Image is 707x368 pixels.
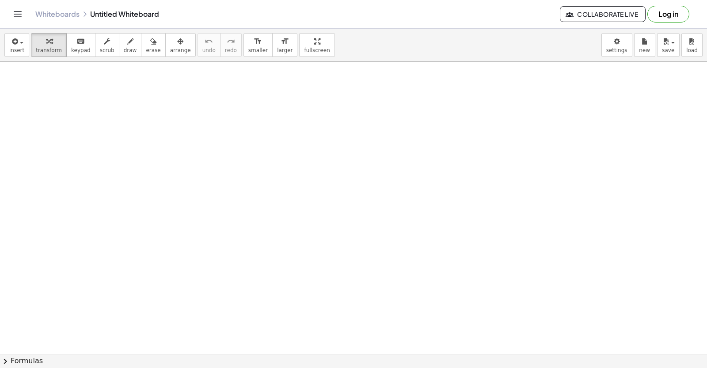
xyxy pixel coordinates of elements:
[198,33,220,57] button: undoundo
[11,7,25,21] button: Toggle navigation
[205,36,213,47] i: undo
[100,47,114,53] span: scrub
[662,47,674,53] span: save
[76,36,85,47] i: keyboard
[304,47,330,53] span: fullscreen
[124,47,137,53] span: draw
[567,10,638,18] span: Collaborate Live
[35,10,80,19] a: Whiteboards
[225,47,237,53] span: redo
[560,6,646,22] button: Collaborate Live
[657,33,680,57] button: save
[639,47,650,53] span: new
[281,36,289,47] i: format_size
[119,33,142,57] button: draw
[634,33,655,57] button: new
[165,33,196,57] button: arrange
[95,33,119,57] button: scrub
[146,47,160,53] span: erase
[220,33,242,57] button: redoredo
[66,33,95,57] button: keyboardkeypad
[686,47,698,53] span: load
[248,47,268,53] span: smaller
[243,33,273,57] button: format_sizesmaller
[71,47,91,53] span: keypad
[36,47,62,53] span: transform
[227,36,235,47] i: redo
[170,47,191,53] span: arrange
[31,33,67,57] button: transform
[681,33,703,57] button: load
[202,47,216,53] span: undo
[4,33,29,57] button: insert
[277,47,293,53] span: larger
[254,36,262,47] i: format_size
[272,33,297,57] button: format_sizelarger
[606,47,627,53] span: settings
[9,47,24,53] span: insert
[647,6,689,23] button: Log in
[141,33,165,57] button: erase
[299,33,334,57] button: fullscreen
[601,33,632,57] button: settings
